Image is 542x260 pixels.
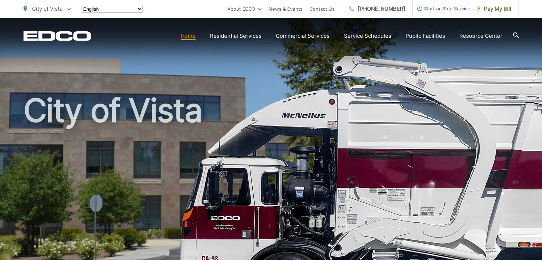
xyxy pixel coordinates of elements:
a: Commercial Services [276,32,330,40]
a: Contact Us [310,5,335,13]
span: Pay My Bill [478,5,511,13]
span: City of Vista [32,5,62,12]
a: Residential Services [210,32,262,40]
a: EDCD logo. Return to the homepage. [24,31,91,41]
a: Resource Center [459,32,502,40]
select: Select a language [82,6,143,12]
a: Public Facilities [406,32,445,40]
a: News & Events [269,5,303,13]
a: Service Schedules [344,32,391,40]
a: Home [181,32,196,40]
a: About EDCO [227,5,262,13]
